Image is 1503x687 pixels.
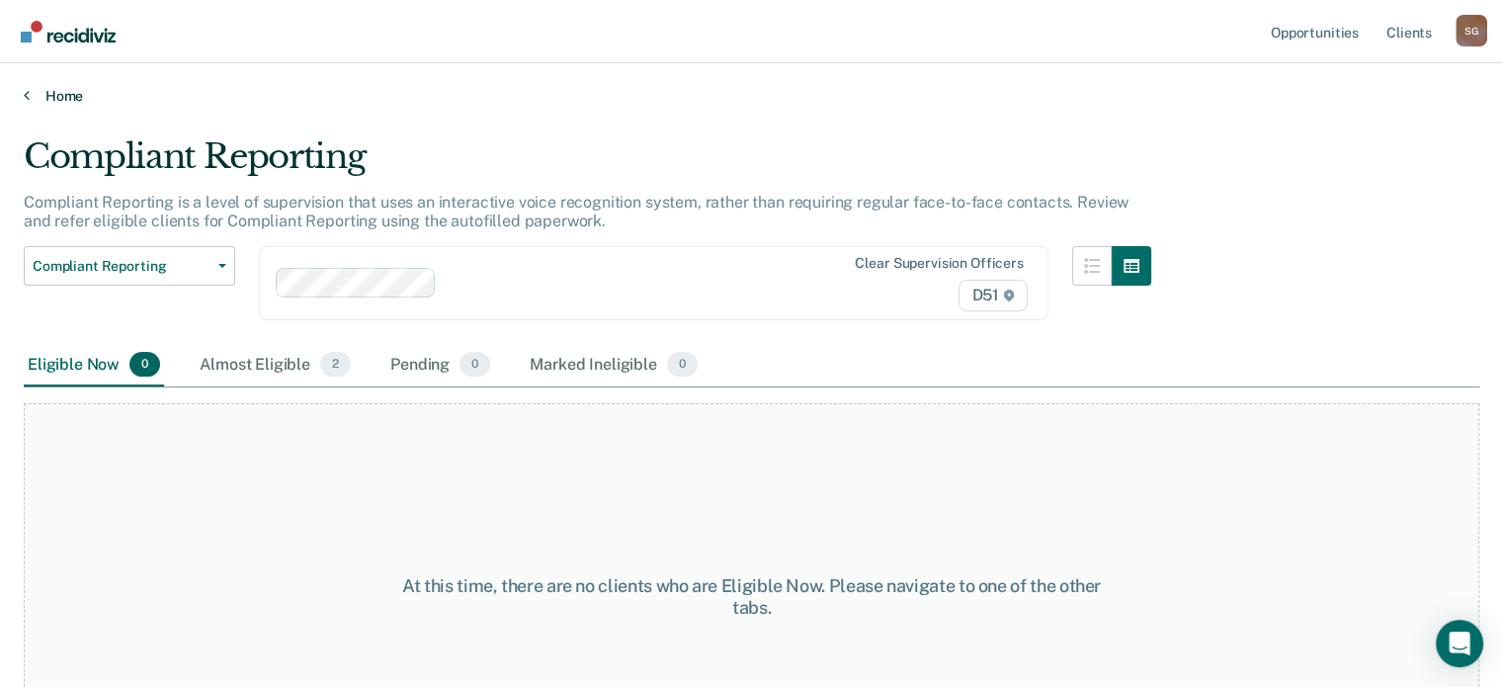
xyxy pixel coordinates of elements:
[33,258,210,275] span: Compliant Reporting
[855,255,1023,272] div: Clear supervision officers
[386,344,494,387] div: Pending0
[667,352,698,378] span: 0
[1436,620,1483,667] div: Open Intercom Messenger
[24,246,235,286] button: Compliant Reporting
[959,280,1027,311] span: D51
[1456,15,1487,46] button: Profile dropdown button
[1456,15,1487,46] div: S G
[320,352,351,378] span: 2
[459,352,490,378] span: 0
[24,344,164,387] div: Eligible Now0
[24,87,1479,105] a: Home
[526,344,702,387] div: Marked Ineligible0
[24,136,1151,193] div: Compliant Reporting
[388,575,1116,618] div: At this time, there are no clients who are Eligible Now. Please navigate to one of the other tabs.
[129,352,160,378] span: 0
[24,193,1128,230] p: Compliant Reporting is a level of supervision that uses an interactive voice recognition system, ...
[196,344,355,387] div: Almost Eligible2
[21,21,116,43] img: Recidiviz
